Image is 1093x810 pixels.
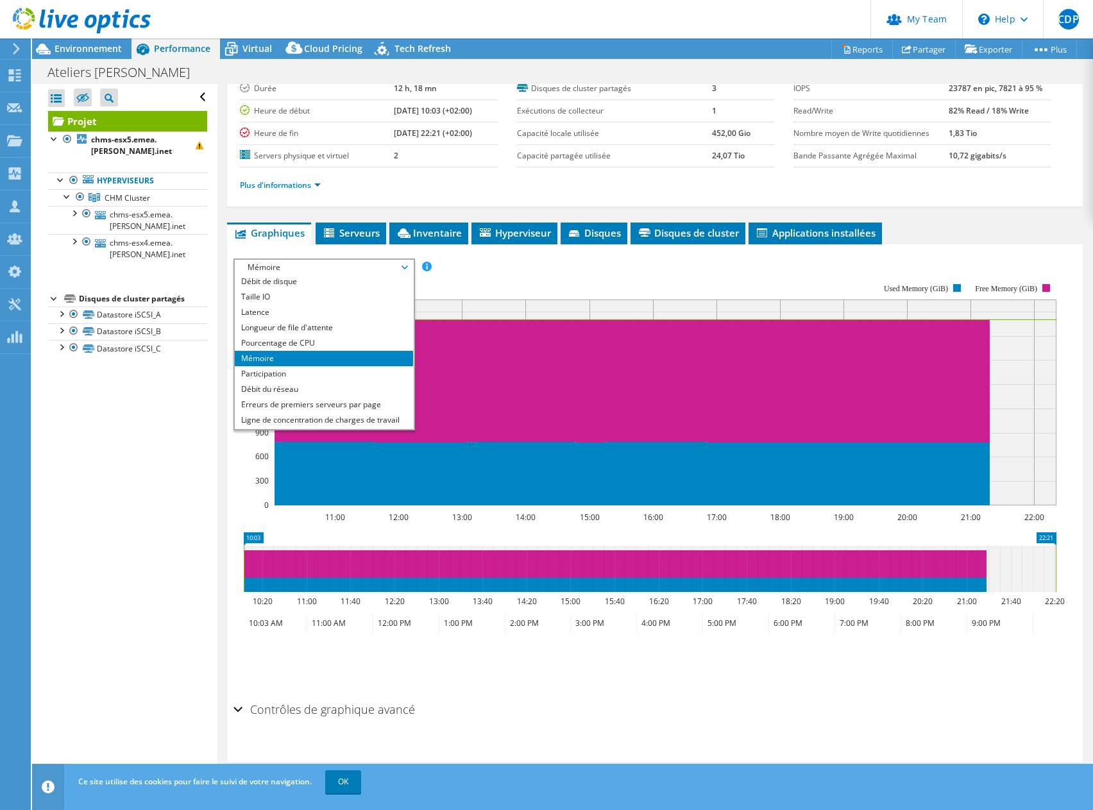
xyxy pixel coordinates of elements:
a: Reports [831,39,893,59]
b: 12 h, 18 mn [394,83,437,94]
b: 24,07 Tio [712,150,745,161]
label: Exécutions de collecteur [517,105,712,117]
text: 13:40 [473,596,493,607]
a: Hyperviseurs [48,173,207,189]
text: 15:00 [580,512,600,523]
text: 19:00 [834,512,854,523]
text: 19:00 [825,596,845,607]
b: 23787 en pic, 7821 à 95 % [949,83,1042,94]
span: Tech Refresh [394,42,451,55]
text: 0 [264,500,269,510]
text: 13:00 [429,596,449,607]
span: CHM Cluster [105,192,150,203]
label: Capacité partagée utilisée [517,149,712,162]
b: 10,72 gigabits/s [949,150,1006,161]
label: Nombre moyen de Write quotidiennes [793,127,949,140]
span: Environnement [55,42,122,55]
text: 19:40 [869,596,889,607]
span: Graphiques [233,226,305,239]
a: Datastore iSCSI_B [48,323,207,340]
b: 2 [394,150,398,161]
text: 600 [255,451,269,462]
span: Performance [154,42,210,55]
li: Mémoire [235,351,412,366]
text: 22:20 [1045,596,1065,607]
label: Read/Write [793,105,949,117]
span: Cloud Pricing [304,42,362,55]
text: 900 [255,427,269,438]
text: 300 [255,475,269,486]
text: 22:00 [1024,512,1044,523]
li: Latence [235,305,412,320]
text: 12:00 [389,512,409,523]
li: Débit du réseau [235,382,412,397]
text: 11:00 [297,596,317,607]
a: CHM Cluster [48,189,207,206]
label: Capacité locale utilisée [517,127,712,140]
b: 1,83 Tio [949,128,977,139]
b: [DATE] 10:03 (+02:00) [394,105,472,116]
a: chms-esx5.emea.[PERSON_NAME].inet [48,131,207,160]
a: Datastore iSCSI_C [48,340,207,357]
label: Bande Passante Agrégée Maximal [793,149,949,162]
b: [DATE] 22:21 (+02:00) [394,128,472,139]
a: Exporter [955,39,1022,59]
div: Disques de cluster partagés [79,291,207,307]
text: 15:00 [561,596,580,607]
b: 82% Read / 18% Write [949,105,1029,116]
span: Hyperviseur [478,226,551,239]
b: 1 [712,105,716,116]
text: Free Memory (GiB) [976,284,1038,293]
b: 452,00 Gio [712,128,750,139]
label: Servers physique et virtuel [240,149,393,162]
span: Disques [567,226,621,239]
a: Plus d'informations [240,180,321,190]
text: 15:40 [605,596,625,607]
li: Participation [235,366,412,382]
text: 12:20 [385,596,405,607]
li: Taille IO [235,289,412,305]
text: 14:00 [516,512,536,523]
li: Débit de disque [235,274,412,289]
text: 21:40 [1001,596,1021,607]
text: 18:00 [770,512,790,523]
text: 17:00 [707,512,727,523]
a: Datastore iSCSI_A [48,307,207,323]
a: Partager [892,39,956,59]
text: 18:20 [781,596,801,607]
text: 11:40 [341,596,360,607]
label: Durée [240,82,393,95]
text: 16:00 [643,512,663,523]
svg: \n [978,13,990,25]
span: Ce site utilise des cookies pour faire le suivi de votre navigation. [78,776,312,787]
span: Inventaire [396,226,462,239]
label: Heure de début [240,105,393,117]
text: 14:20 [517,596,537,607]
a: OK [325,770,361,793]
label: Heure de fin [240,127,393,140]
span: Serveurs [322,226,380,239]
a: Projet [48,111,207,131]
text: 17:00 [693,596,713,607]
label: Disques de cluster partagés [517,82,712,95]
text: 20:20 [913,596,933,607]
span: Applications installées [755,226,876,239]
h2: Contrôles de graphique avancé [233,696,415,722]
a: Plus [1022,39,1077,59]
span: CDP [1058,9,1079,30]
text: Used Memory (GiB) [884,284,948,293]
li: Longueur de file d'attente [235,320,412,335]
h1: Ateliers [PERSON_NAME] [42,65,210,80]
label: IOPS [793,82,949,95]
text: 21:00 [957,596,977,607]
b: chms-esx5.emea.[PERSON_NAME].inet [91,134,172,156]
span: Disques de cluster [637,226,739,239]
a: chms-esx5.emea.[PERSON_NAME].inet [48,206,207,234]
text: 21:00 [961,512,981,523]
b: 3 [712,83,716,94]
text: 10:20 [253,596,273,607]
span: Virtual [242,42,272,55]
li: Erreurs de premiers serveurs par page [235,397,412,412]
li: Pourcentage de CPU [235,335,412,351]
text: 20:00 [897,512,917,523]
